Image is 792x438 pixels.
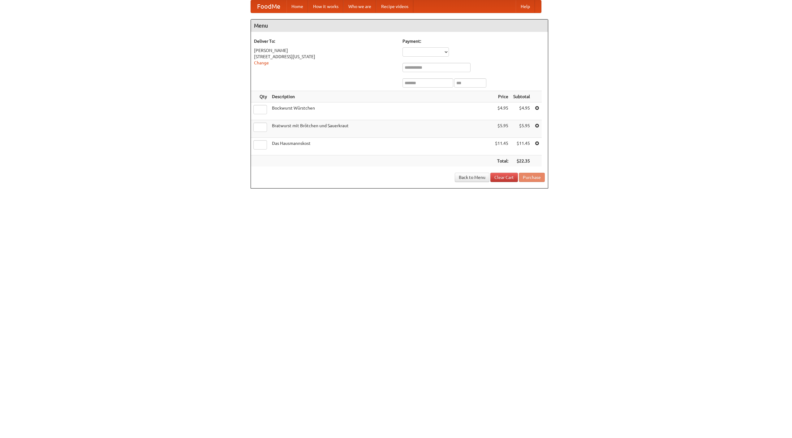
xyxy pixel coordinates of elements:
[455,173,489,182] a: Back to Menu
[516,0,535,13] a: Help
[254,54,396,60] div: [STREET_ADDRESS][US_STATE]
[493,120,511,138] td: $5.95
[286,0,308,13] a: Home
[269,102,493,120] td: Bockwurst Würstchen
[308,0,343,13] a: How it works
[254,60,269,65] a: Change
[343,0,376,13] a: Who we are
[511,120,532,138] td: $5.95
[511,155,532,167] th: $22.35
[493,155,511,167] th: Total:
[269,120,493,138] td: Bratwurst mit Brötchen und Sauerkraut
[490,173,518,182] a: Clear Cart
[511,138,532,155] td: $11.45
[269,91,493,102] th: Description
[519,173,545,182] button: Purchase
[251,91,269,102] th: Qty
[254,47,396,54] div: [PERSON_NAME]
[251,20,548,32] h4: Menu
[493,91,511,102] th: Price
[402,38,545,44] h5: Payment:
[251,0,286,13] a: FoodMe
[493,102,511,120] td: $4.95
[269,138,493,155] td: Das Hausmannskost
[493,138,511,155] td: $11.45
[511,91,532,102] th: Subtotal
[254,38,396,44] h5: Deliver To:
[511,102,532,120] td: $4.95
[376,0,413,13] a: Recipe videos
